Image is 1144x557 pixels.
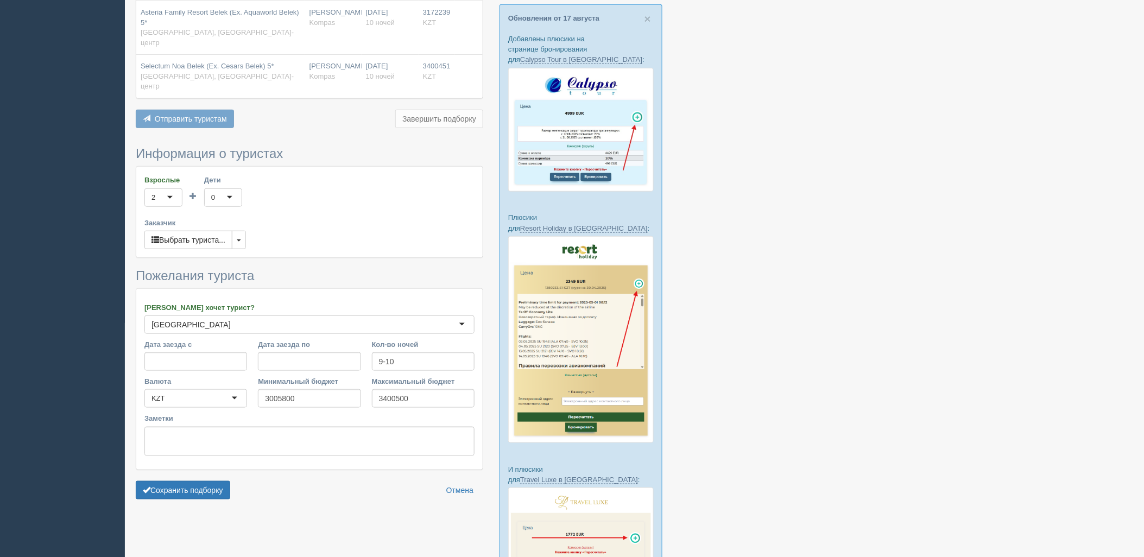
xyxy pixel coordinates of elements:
button: Close [644,13,651,24]
input: 7-10 или 7,10,14 [372,352,475,371]
h3: Информация о туристах [136,147,483,161]
a: Отмена [439,481,481,499]
span: Asteria Family Resort Belek (Ex. Aquaworld Belek) 5* [141,8,299,27]
label: Кол-во ночей [372,339,475,350]
div: KZT [151,393,165,404]
button: Сохранить подборку [136,481,230,499]
p: И плюсики для : [508,464,654,485]
span: Selectum Noa Belek (Ex. Cesars Belek) 5* [141,62,274,70]
label: Дата заезда по [258,339,361,350]
button: Выбрать туриста... [144,231,232,249]
span: 3172239 [423,8,451,16]
button: Завершить подборку [395,110,483,128]
span: KZT [423,72,437,80]
span: [GEOGRAPHIC_DATA], [GEOGRAPHIC_DATA]-центр [141,72,294,91]
span: Пожелания туриста [136,268,254,283]
span: 10 ночей [366,72,395,80]
a: Обновления от 17 августа [508,14,599,22]
label: Минимальный бюджет [258,376,361,387]
span: Отправить туристам [155,115,227,123]
label: Дети [204,175,242,185]
button: Отправить туристам [136,110,234,128]
p: Плюсики для : [508,212,654,233]
div: [DATE] [366,8,414,28]
a: Calypso Tour в [GEOGRAPHIC_DATA] [520,55,642,64]
label: [PERSON_NAME] хочет турист? [144,302,475,313]
div: [GEOGRAPHIC_DATA] [151,319,231,330]
label: Взрослые [144,175,182,185]
span: 3400451 [423,62,451,70]
label: Максимальный бюджет [372,376,475,387]
span: [GEOGRAPHIC_DATA], [GEOGRAPHIC_DATA]-центр [141,28,294,47]
label: Дата заезда с [144,339,247,350]
label: Заказчик [144,218,475,228]
span: × [644,12,651,25]
img: calypso-tour-proposal-crm-for-travel-agency.jpg [508,68,654,192]
div: [PERSON_NAME] [309,8,357,28]
img: resort-holiday-%D0%BF%D1%96%D0%B4%D0%B1%D1%96%D1%80%D0%BA%D0%B0-%D1%81%D1%80%D0%BC-%D0%B4%D0%BB%D... [508,236,654,444]
span: Kompas [309,18,336,27]
div: [DATE] [366,61,414,81]
a: Travel Luxe в [GEOGRAPHIC_DATA] [520,476,638,484]
div: 0 [211,192,215,203]
span: 10 ночей [366,18,395,27]
label: Валюта [144,376,247,387]
span: KZT [423,18,437,27]
div: 2 [151,192,155,203]
label: Заметки [144,413,475,423]
p: Добавлены плюсики на странице бронирования для : [508,34,654,65]
div: [PERSON_NAME] [309,61,357,81]
span: Kompas [309,72,336,80]
a: Resort Holiday в [GEOGRAPHIC_DATA] [520,224,648,233]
